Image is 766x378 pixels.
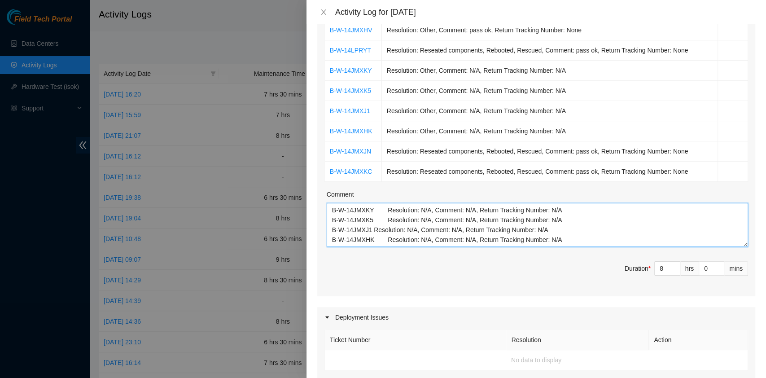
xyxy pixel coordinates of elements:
th: Action [649,330,748,350]
td: Resolution: Other, Comment: N/A, Return Tracking Number: N/A [382,101,718,121]
td: Resolution: Reseated components, Rebooted, Rescued, Comment: pass ok, Return Tracking Number: None [382,141,718,162]
td: Resolution: Other, Comment: pass ok, Return Tracking Number: None [382,20,718,40]
div: hrs [680,261,699,276]
th: Resolution [506,330,649,350]
td: No data to display [325,350,748,370]
th: Ticket Number [325,330,507,350]
label: Comment [327,189,354,199]
a: B-W-14JMXHV [330,26,372,34]
td: Resolution: Reseated components, Rebooted, Rescued, Comment: pass ok, Return Tracking Number: None [382,40,718,61]
div: mins [724,261,748,276]
td: Resolution: Other, Comment: N/A, Return Tracking Number: N/A [382,61,718,81]
textarea: Comment [327,203,748,247]
span: caret-right [324,315,330,320]
td: Resolution: Other, Comment: N/A, Return Tracking Number: N/A [382,121,718,141]
a: B-W-14JMXK5 [330,87,371,94]
td: Resolution: Reseated components, Rebooted, Rescued, Comment: pass ok, Return Tracking Number: None [382,162,718,182]
a: B-W-14JMXKY [330,67,372,74]
a: B-W-14JMXJ1 [330,107,370,114]
div: Activity Log for [DATE] [335,7,755,17]
div: Duration [625,264,651,273]
a: B-W-14JMXJN [330,148,371,155]
div: Deployment Issues [317,307,755,328]
a: B-W-14JMXHK [330,127,372,135]
td: Resolution: Other, Comment: N/A, Return Tracking Number: N/A [382,81,718,101]
a: B-W-14JMXKC [330,168,372,175]
button: Close [317,8,330,17]
span: close [320,9,327,16]
a: B-W-14LPRYT [330,47,371,54]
